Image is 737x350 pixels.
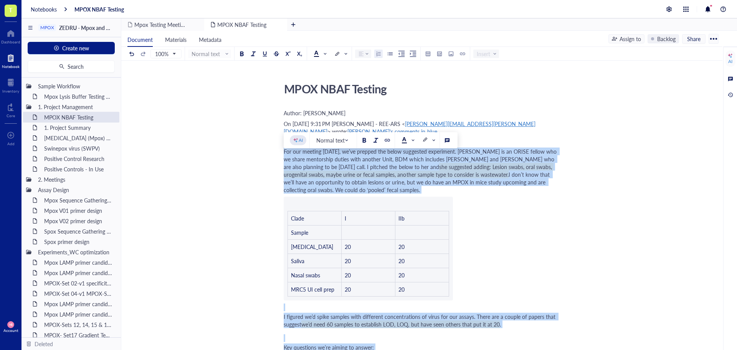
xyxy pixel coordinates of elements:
span: ZEDRU - Mpox and Swinepox [59,24,129,32]
div: Backlog [657,35,676,43]
div: Positive Control Research [41,153,116,164]
span: I don’t know that we’ll have an opportunity to obtain lesions or urine, but we do have an MPOX in... [284,171,551,194]
span: 100% [155,50,175,57]
span: T [9,5,13,15]
div: MPOX NBAF Testing [281,79,554,98]
span: Normal text [316,137,352,144]
span: [PERSON_NAME]'s comments in blue [347,128,437,135]
span: Normal text [192,50,229,57]
div: MPOX- Set17 Gradient Temp [DATE] [41,330,116,340]
span: For our meeting [DATE], we’ve prepped the below suggested experiment. [PERSON_NAME] is an ORISE f... [284,148,558,171]
div: 1. Project Summary [41,122,116,133]
button: Share [682,34,706,43]
div: Mpox LAMP primer candidate test 4 [DATE] [41,309,116,320]
a: Core [7,101,15,118]
div: Notebook [2,64,20,69]
span: Insert [477,50,497,57]
span: Search [68,63,84,70]
div: Spox Sequence Gathering & Alignment [41,226,116,237]
a: Notebooks [31,6,57,13]
button: Create new [28,42,115,54]
span: she suggested adding: Lesion swabs, oral swabs, urogenital swabs, maybe urine or fecal samples, a... [284,163,554,178]
div: Spox primer design [41,236,116,247]
div: Swinepox virus (SWPV) [41,143,116,154]
div: 1. Project Management [35,101,116,112]
span: Author: [PERSON_NAME] [284,109,345,117]
div: MPOX NBAF Testing [41,112,116,123]
span: On [DATE] 9:31 PM [PERSON_NAME] - REE-ARS < [284,120,405,128]
span: > wrote: [327,128,347,135]
div: Mpox LAMP primer candidate test 1 [DATE] [41,257,116,268]
div: Core [7,113,15,118]
div: Account [3,328,18,333]
span: . [500,320,501,328]
button: Search [28,60,115,73]
div: MPOX-Set 02-v1 specificity test [DATE] [41,278,116,289]
span: Metadata [199,36,221,43]
div: MPOX [40,25,54,30]
div: Mpox LAMP primer candidate test 3 [DATE] [41,299,116,309]
a: Inventory [2,76,19,93]
div: Mpox V02 primer design [41,216,116,226]
div: Add [7,141,15,146]
div: Mpox Lysis Buffer Testing plan [41,91,116,102]
div: 2. Meetings [35,174,116,185]
div: [MEDICAL_DATA] (Mpox) virus (MPXV) [41,133,116,143]
div: MPOX-Set 04-v1 MPOX-Set 05-v1 specificity test [DATE] [41,288,116,299]
div: Dashboard [1,40,20,44]
span: MB [9,323,12,326]
div: Assign to [620,35,641,43]
div: AI [299,137,303,143]
div: MPOX-Sets 12, 14, 15 & 17 V01 specificity test [DATE] [41,319,116,330]
span: Document [127,36,153,43]
a: Dashboard [1,27,20,44]
div: Mpox Sequence Gathering & Alignment [41,195,116,206]
span: Create new [62,45,89,51]
div: Assay Design [35,184,116,195]
a: MPOX NBAF Testing [74,6,124,13]
div: Sample Workflow [35,81,116,91]
span: Materials [165,36,187,43]
span: we’d need 60 samples to establish LOD, LOQ, but have seen others that put it at 20 [301,320,500,328]
div: Experiments_WC optimization [35,247,116,257]
div: Deleted [35,340,53,348]
span: Share [687,35,701,42]
a: Notebook [2,52,20,69]
span: I figured we’d spike samples with different concentrations of virus for our assays. There are a c... [284,313,557,328]
div: Mpox V01 primer design [41,205,116,216]
div: Mpox LAMP primer candidate test 2 [DATE] [41,267,116,278]
div: AI [728,58,732,65]
div: Positive Controls - In Use [41,164,116,174]
span: [PERSON_NAME][EMAIL_ADDRESS][PERSON_NAME][DOMAIN_NAME] [284,120,535,135]
div: Inventory [2,89,19,93]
